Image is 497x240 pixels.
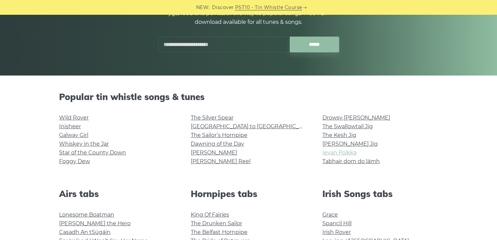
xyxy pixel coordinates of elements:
a: Ievan Polkka [322,149,357,156]
h2: Irish Songs tabs [322,189,438,199]
a: PST10 - Tin Whistle Course [235,4,302,11]
h2: Popular tin whistle songs & tunes [59,92,438,102]
a: [PERSON_NAME] the Hero [59,220,131,227]
a: The Swallowtail Jig [322,123,373,130]
a: King Of Fairies [191,211,229,218]
a: Whiskey in the Jar [59,141,109,147]
a: Lonesome Boatman [59,211,114,218]
a: Irish Rover [322,229,351,235]
a: Grace [322,211,338,218]
h2: Hornpipes tabs [191,189,306,199]
a: Spancil Hill [322,220,352,227]
a: The Sailor’s Hornpipe [191,132,247,138]
a: The Drunken Sailor [191,220,242,227]
a: Casadh An tSúgáin [59,229,110,235]
a: [PERSON_NAME] [191,149,237,156]
a: Dawning of the Day [191,141,244,147]
a: Tabhair dom do lámh [322,158,380,164]
a: Wild Rover [59,114,89,121]
a: The Belfast Hornpipe [191,229,247,235]
a: [GEOGRAPHIC_DATA] to [GEOGRAPHIC_DATA] [191,123,315,130]
span: NEW: [196,4,210,11]
a: The Silver Spear [191,114,233,121]
h2: Airs tabs [59,189,175,199]
a: Galway Girl [59,132,88,138]
a: Drowsy [PERSON_NAME] [322,114,390,121]
a: The Kesh Jig [322,132,356,138]
a: Foggy Dew [59,158,90,164]
a: Star of the County Down [59,149,126,156]
span: Discover [212,4,234,11]
a: [PERSON_NAME] Reel [191,158,251,164]
a: [PERSON_NAME] Jig [322,141,378,147]
a: Inisheer [59,123,81,130]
